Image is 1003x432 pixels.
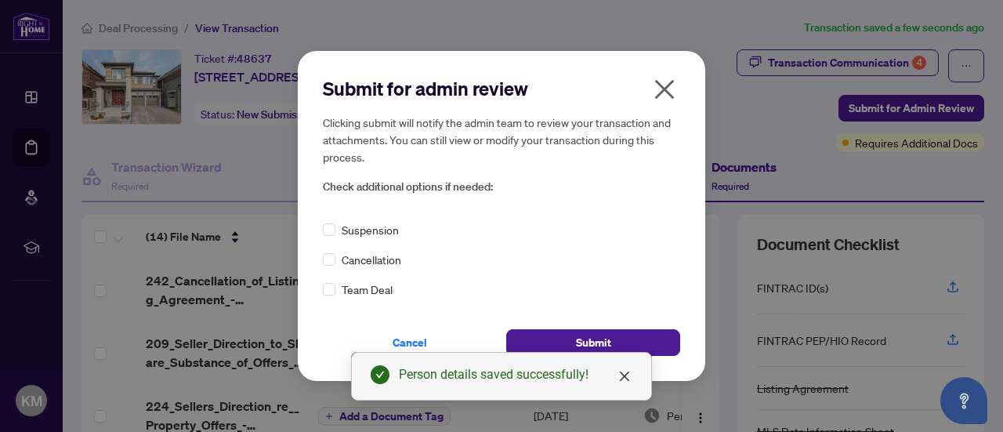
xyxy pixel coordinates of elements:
[342,281,393,298] span: Team Deal
[576,330,611,355] span: Submit
[342,221,399,238] span: Suspension
[371,365,389,384] span: check-circle
[506,329,680,356] button: Submit
[323,329,497,356] button: Cancel
[652,77,677,102] span: close
[618,370,631,383] span: close
[323,178,680,196] span: Check additional options if needed:
[323,76,680,101] h2: Submit for admin review
[342,251,401,268] span: Cancellation
[393,330,427,355] span: Cancel
[323,114,680,165] h5: Clicking submit will notify the admin team to review your transaction and attachments. You can st...
[616,368,633,385] a: Close
[399,365,632,384] div: Person details saved successfully!
[940,377,987,424] button: Open asap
